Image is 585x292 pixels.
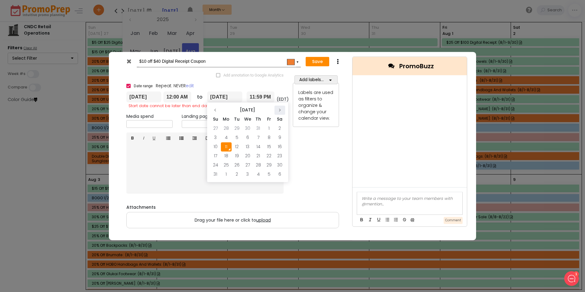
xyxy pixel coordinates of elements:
td: 6 [242,133,253,142]
label: Landing page [182,113,211,120]
span: PromoBuzz [399,62,434,71]
button: New conversation [9,62,113,74]
td: 5 [232,133,242,142]
h1: Hello [PERSON_NAME]! [9,30,113,39]
a: edit [186,82,194,88]
td: 30 [274,161,285,170]
th: Mo [221,115,232,124]
td: 28 [253,161,264,170]
a: I [138,133,148,144]
input: End time [247,92,274,103]
th: Su [210,115,221,124]
td: 8 [264,133,274,142]
td: 4 [253,170,264,179]
td: 22 [264,152,274,161]
th: We [242,115,253,124]
td: 2 [274,124,285,133]
button: Comment [444,217,463,224]
td: 4 [221,133,232,142]
td: 25 [221,161,232,170]
td: 18 [221,152,232,161]
td: 30 [242,124,253,133]
span: New conversation [39,65,73,70]
label: Media spend [126,113,154,120]
div: to [191,93,205,101]
td: 2 [232,170,242,179]
a: U [148,133,160,144]
td: 28 [221,124,232,133]
button: Save [306,57,329,66]
td: 10 [210,142,221,152]
div: Labels are used as filters to organize & change your calendar view. [298,89,333,121]
button: Add labels... [294,75,337,84]
a: Ordered list [175,133,188,144]
th: Tu [232,115,242,124]
td: 1 [264,124,274,133]
td: 29 [232,124,242,133]
h2: What can we do to help? [9,41,113,51]
input: To date [207,92,242,103]
th: Fr [264,115,274,124]
span: Start date cannot be later than end date. [129,103,211,109]
td: 24 [210,161,221,170]
a: B [126,133,139,144]
td: 31 [253,124,264,133]
td: 21 [253,152,264,161]
td: 20 [242,152,253,161]
input: Start time [163,92,191,103]
td: 15 [264,142,274,152]
td: 14 [253,142,264,152]
td: 27 [242,161,253,170]
td: 19 [232,152,242,161]
div: (EDT) [274,96,288,103]
td: 9 [274,133,285,142]
td: 26 [232,161,242,170]
td: 27 [210,124,221,133]
span: Date range [134,83,153,89]
td: 6 [274,170,285,179]
td: 1 [221,170,232,179]
a: Outdent [188,133,201,144]
td: 3 [210,133,221,142]
th: [DATE] [221,106,274,115]
span: Repeat: NEVER [156,82,194,88]
a: Indent [201,133,214,144]
a: Unordered list [162,133,175,144]
input: From date [126,92,161,103]
span: We run on Gist [51,214,77,218]
td: 7 [253,133,264,142]
td: 11 [221,142,232,152]
td: 23 [274,152,285,161]
th: Sa [274,115,285,124]
td: 13 [242,142,253,152]
td: 3 [242,170,253,179]
div: ▼ [296,59,299,64]
td: 29 [264,161,274,170]
input: Add name... [139,56,296,67]
h6: Attachments [126,205,339,210]
td: 17 [210,152,221,161]
td: 5 [264,170,274,179]
td: 31 [210,170,221,179]
td: 16 [274,142,285,152]
th: Th [253,115,264,124]
label: Drag your file here or click to [127,212,339,228]
span: upload [256,217,271,223]
td: 12 [232,142,242,152]
iframe: gist-messenger-bubble-iframe [564,271,579,286]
